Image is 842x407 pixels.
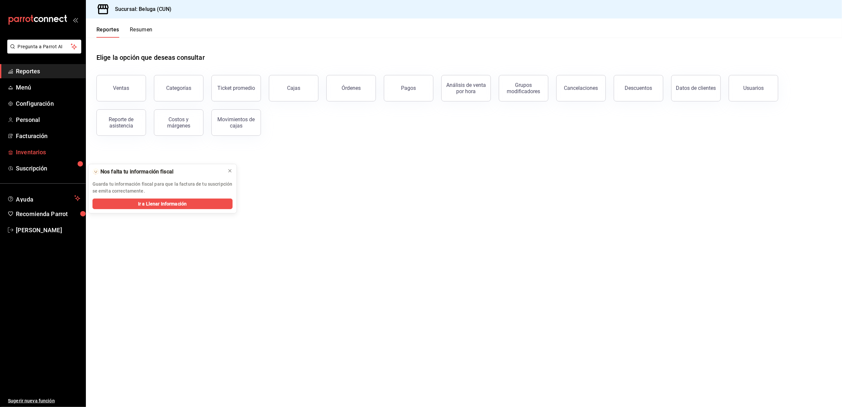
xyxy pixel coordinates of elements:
[16,83,80,92] span: Menú
[96,53,205,62] h1: Elige la opción que deseas consultar
[326,75,376,101] button: Órdenes
[216,116,257,129] div: Movimientos de cajas
[154,109,203,136] button: Costos y márgenes
[16,148,80,157] span: Inventarios
[556,75,606,101] button: Cancelaciones
[92,199,233,209] button: Ir a Llenar Información
[211,75,261,101] button: Ticket promedio
[130,26,153,38] button: Resumen
[287,84,301,92] div: Cajas
[110,5,171,13] h3: Sucursal: Beluga (CUN)
[16,194,72,202] span: Ayuda
[8,397,80,404] span: Sugerir nueva función
[671,75,721,101] button: Datos de clientes
[7,40,81,54] button: Pregunta a Parrot AI
[729,75,778,101] button: Usuarios
[16,115,80,124] span: Personal
[441,75,491,101] button: Análisis de venta por hora
[166,85,191,91] div: Categorías
[101,116,142,129] div: Reporte de asistencia
[342,85,361,91] div: Órdenes
[625,85,652,91] div: Descuentos
[743,85,764,91] div: Usuarios
[96,109,146,136] button: Reporte de asistencia
[18,43,71,50] span: Pregunta a Parrot AI
[158,116,199,129] div: Costos y márgenes
[564,85,598,91] div: Cancelaciones
[73,17,78,22] button: open_drawer_menu
[16,67,80,76] span: Reportes
[446,82,487,94] div: Análisis de venta por hora
[499,75,548,101] button: Grupos modificadores
[269,75,318,101] a: Cajas
[401,85,416,91] div: Pagos
[96,26,119,38] button: Reportes
[16,99,80,108] span: Configuración
[676,85,716,91] div: Datos de clientes
[96,75,146,101] button: Ventas
[614,75,663,101] button: Descuentos
[16,164,80,173] span: Suscripción
[113,85,129,91] div: Ventas
[92,181,233,195] p: Guarda tu información fiscal para que la factura de tu suscripción se emita correctamente.
[16,131,80,140] span: Facturación
[96,26,153,38] div: navigation tabs
[217,85,255,91] div: Ticket promedio
[5,48,81,55] a: Pregunta a Parrot AI
[154,75,203,101] button: Categorías
[138,201,187,207] span: Ir a Llenar Información
[92,168,222,175] div: 🫥 Nos falta tu información fiscal
[16,226,80,235] span: [PERSON_NAME]
[503,82,544,94] div: Grupos modificadores
[16,209,80,218] span: Recomienda Parrot
[211,109,261,136] button: Movimientos de cajas
[384,75,433,101] button: Pagos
